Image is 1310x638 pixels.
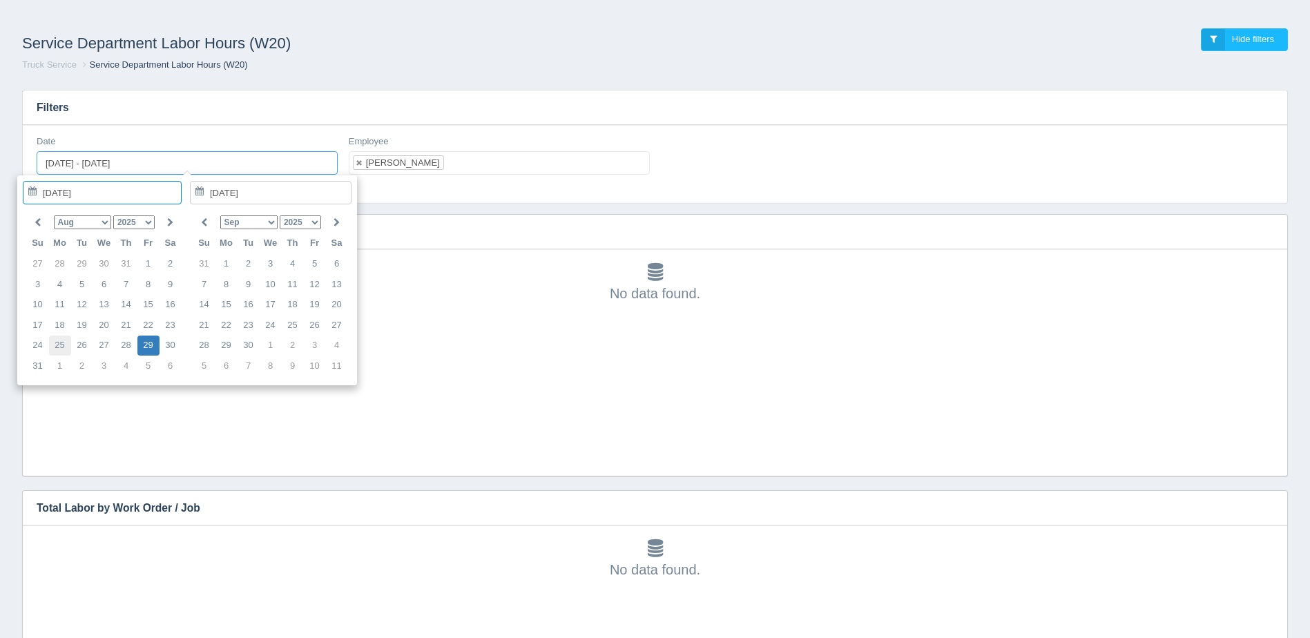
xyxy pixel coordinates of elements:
[137,274,160,295] td: 8
[71,233,93,254] th: Tu
[260,295,282,316] td: 17
[282,233,304,254] th: Th
[238,356,260,376] td: 7
[193,356,215,376] td: 5
[282,315,304,336] td: 25
[193,233,215,254] th: Su
[260,253,282,274] td: 3
[304,274,326,295] td: 12
[37,263,1273,303] div: No data found.
[282,253,304,274] td: 4
[23,215,1266,249] h3: Total Labor Hours
[326,356,348,376] td: 11
[1232,34,1274,44] span: Hide filters
[160,295,182,316] td: 16
[23,90,1287,125] h3: Filters
[93,253,115,274] td: 30
[304,356,326,376] td: 10
[1201,28,1288,51] a: Hide filters
[238,253,260,274] td: 2
[115,274,137,295] td: 7
[93,233,115,254] th: We
[137,253,160,274] td: 1
[71,295,93,316] td: 12
[71,336,93,356] td: 26
[71,315,93,336] td: 19
[93,336,115,356] td: 27
[137,315,160,336] td: 22
[282,356,304,376] td: 9
[160,253,182,274] td: 2
[215,356,238,376] td: 6
[260,233,282,254] th: We
[115,295,137,316] td: 14
[238,295,260,316] td: 16
[37,539,1273,579] div: No data found.
[27,274,49,295] td: 3
[71,253,93,274] td: 29
[215,253,238,274] td: 1
[326,253,348,274] td: 6
[93,295,115,316] td: 13
[193,295,215,316] td: 14
[238,315,260,336] td: 23
[193,336,215,356] td: 28
[79,59,248,72] li: Service Department Labor Hours (W20)
[260,274,282,295] td: 10
[215,336,238,356] td: 29
[238,233,260,254] th: Tu
[49,356,71,376] td: 1
[304,315,326,336] td: 26
[238,274,260,295] td: 9
[115,233,137,254] th: Th
[49,253,71,274] td: 28
[160,356,182,376] td: 6
[49,336,71,356] td: 25
[326,336,348,356] td: 4
[49,315,71,336] td: 18
[193,315,215,336] td: 21
[215,315,238,336] td: 22
[304,295,326,316] td: 19
[326,295,348,316] td: 20
[137,336,160,356] td: 29
[260,336,282,356] td: 1
[326,315,348,336] td: 27
[160,315,182,336] td: 23
[27,253,49,274] td: 27
[37,135,55,148] label: Date
[71,356,93,376] td: 2
[349,135,389,148] label: Employee
[304,233,326,254] th: Fr
[137,295,160,316] td: 15
[115,336,137,356] td: 28
[366,158,440,167] div: [PERSON_NAME]
[160,233,182,254] th: Sa
[93,274,115,295] td: 6
[304,253,326,274] td: 5
[137,356,160,376] td: 5
[160,336,182,356] td: 30
[260,315,282,336] td: 24
[27,233,49,254] th: Su
[215,274,238,295] td: 8
[93,356,115,376] td: 3
[260,356,282,376] td: 8
[115,253,137,274] td: 31
[115,315,137,336] td: 21
[22,59,77,70] a: Truck Service
[326,233,348,254] th: Sa
[282,295,304,316] td: 18
[215,233,238,254] th: Mo
[23,491,1266,525] h3: Total Labor by Work Order / Job
[282,336,304,356] td: 2
[115,356,137,376] td: 4
[22,28,655,59] h1: Service Department Labor Hours (W20)
[193,274,215,295] td: 7
[27,295,49,316] td: 10
[238,336,260,356] td: 30
[93,315,115,336] td: 20
[49,295,71,316] td: 11
[215,295,238,316] td: 15
[49,274,71,295] td: 4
